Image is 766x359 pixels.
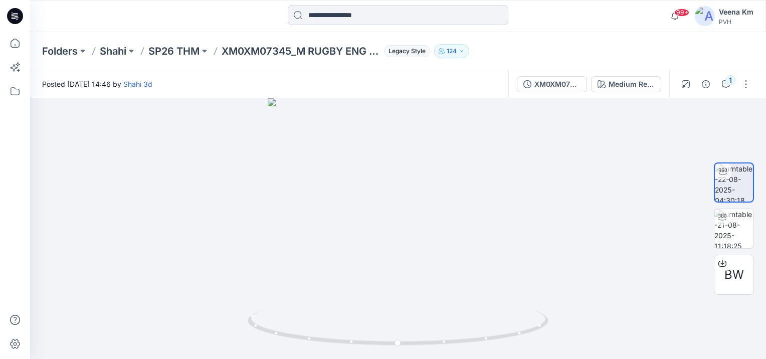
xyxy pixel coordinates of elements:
a: Folders [42,44,78,58]
a: Shahi 3d [123,80,152,88]
img: turntable-21-08-2025-11:18:25 [714,209,753,248]
button: XM0XM07345_M RUGBY ENG STRIPE LS POLO_PROTO_V02 [517,76,587,92]
img: turntable-22-08-2025-04:30:18 [715,163,753,202]
span: Posted [DATE] 14:46 by [42,79,152,89]
a: SP26 THM [148,44,200,58]
div: Medium Red - XLD [609,79,655,90]
div: PVH [719,18,753,26]
p: XM0XM07345_M RUGBY ENG STRIPE LS POLO_PROTO_V02 [222,44,380,58]
button: 1 [718,76,734,92]
div: 1 [725,75,735,85]
button: Details [698,76,714,92]
a: Shahi [100,44,126,58]
div: Veena Km [719,6,753,18]
p: 124 [447,46,457,57]
button: 124 [434,44,469,58]
button: Legacy Style [380,44,430,58]
span: Legacy Style [384,45,430,57]
img: avatar [695,6,715,26]
button: Medium Red - XLD [591,76,661,92]
span: BW [724,266,744,284]
span: 99+ [674,9,689,17]
div: XM0XM07345_M RUGBY ENG STRIPE LS POLO_PROTO_V02 [534,79,581,90]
